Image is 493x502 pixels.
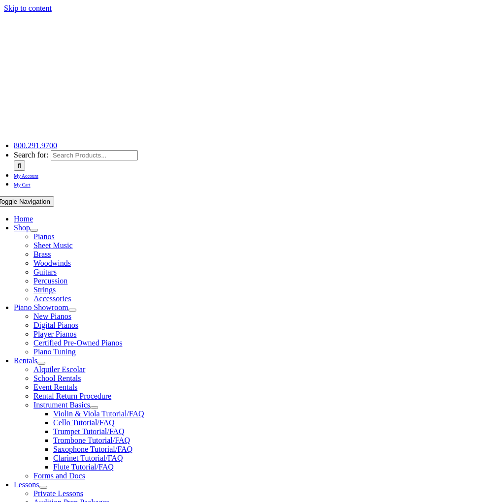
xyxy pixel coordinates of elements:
a: Piano Tuning [33,347,76,356]
a: New Pianos [33,312,71,320]
a: Lessons [14,480,39,489]
a: Piano Showroom [14,303,68,312]
button: Open submenu of Piano Showroom [68,309,76,312]
a: Strings [33,285,56,294]
a: Pianos [33,232,55,241]
span: Search for: [14,151,49,159]
a: Trombone Tutorial/FAQ [53,436,130,444]
a: Sheet Music [33,241,73,250]
a: Accessories [33,294,71,303]
a: Trumpet Tutorial/FAQ [53,427,124,436]
a: Shop [14,223,30,232]
a: Woodwinds [33,259,71,267]
a: Flute Tutorial/FAQ [53,463,114,471]
a: Rentals [14,356,37,365]
a: 800.291.9700 [14,141,57,150]
a: Private Lessons [33,489,83,498]
span: My Cart [14,182,31,188]
span: My Account [14,173,38,179]
input: Search Products... [51,150,138,160]
button: Open submenu of Lessons [39,486,47,489]
a: Violin & Viola Tutorial/FAQ [53,409,144,418]
a: My Account [14,171,38,179]
a: Home [14,215,33,223]
a: Digital Pianos [33,321,78,329]
a: Guitars [33,268,57,276]
a: Saxophone Tutorial/FAQ [53,445,132,453]
button: Open submenu of Rentals [37,362,45,365]
a: Player Pianos [33,330,77,338]
input: Search [14,160,25,171]
a: Skip to content [4,4,52,12]
button: Open submenu of Instrument Basics [90,406,98,409]
a: My Cart [14,180,31,188]
a: Forms and Docs [33,471,85,480]
a: Instrument Basics [33,401,90,409]
a: Alquiler Escolar [33,365,85,374]
a: Event Rentals [33,383,77,391]
a: Clarinet Tutorial/FAQ [53,454,123,462]
a: Percussion [33,277,67,285]
a: Certified Pre-Owned Pianos [33,339,122,347]
a: Rental Return Procedure [33,392,111,400]
a: Cello Tutorial/FAQ [53,418,115,427]
a: Brass [33,250,51,258]
a: School Rentals [33,374,81,382]
button: Open submenu of Shop [30,229,38,232]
